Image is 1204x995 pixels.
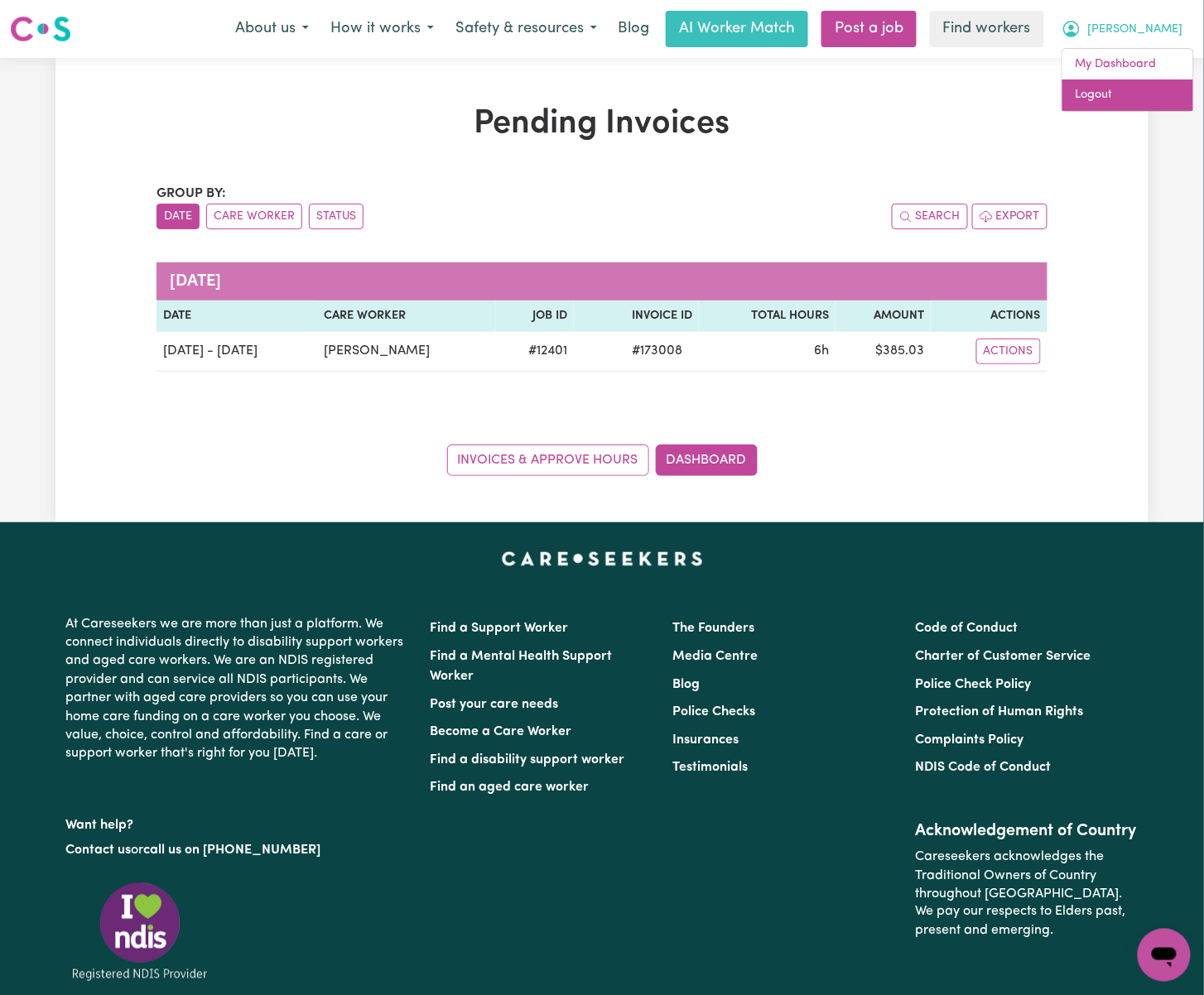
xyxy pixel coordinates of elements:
[672,650,758,663] a: Media Centre
[206,204,302,229] button: sort invoices by care worker
[916,841,1139,947] p: Careseekers acknowledges the Traditional Owners of Country throughout [GEOGRAPHIC_DATA]. We pay o...
[608,11,659,47] a: Blog
[157,204,200,229] button: sort invoices by date
[430,698,558,711] a: Post your care needs
[318,332,496,372] td: [PERSON_NAME]
[656,445,758,476] a: Dashboard
[320,12,445,46] button: How it works
[445,12,608,46] button: Safety & resources
[931,300,1047,332] th: Actions
[1062,79,1193,111] a: Logout
[916,622,1019,635] a: Code of Conduct
[157,332,318,372] td: [DATE] - [DATE]
[916,650,1091,663] a: Charter of Customer Service
[916,705,1084,719] a: Protection of Human Rights
[699,300,836,332] th: Total Hours
[318,300,496,332] th: Care Worker
[574,300,699,332] th: Invoice ID
[157,104,1047,144] h1: Pending Invoices
[143,844,320,857] a: call us on [PHONE_NUMBER]
[65,880,214,983] img: Registered NDIS provider
[502,552,703,565] a: Careseekers home page
[892,204,968,229] button: Search
[836,300,931,332] th: Amount
[496,332,574,372] td: # 12401
[916,733,1024,747] a: Complaints Policy
[65,810,410,834] p: Want help?
[430,725,571,738] a: Become a Care Worker
[430,622,568,635] a: Find a Support Worker
[622,341,692,361] span: # 173008
[496,300,574,332] th: Job ID
[836,332,931,372] td: $ 385.03
[157,187,226,200] span: Group by:
[65,844,131,857] a: Contact us
[1138,929,1191,982] iframe: Button to launch messaging window
[972,204,1047,229] button: Export
[672,705,755,719] a: Police Checks
[1088,21,1183,39] span: [PERSON_NAME]
[309,204,364,229] button: sort invoices by paid status
[672,733,739,747] a: Insurances
[916,678,1032,691] a: Police Check Policy
[672,761,748,774] a: Testimonials
[916,761,1052,774] a: NDIS Code of Conduct
[821,11,917,47] a: Post a job
[430,650,612,683] a: Find a Mental Health Support Worker
[930,11,1044,47] a: Find workers
[224,12,320,46] button: About us
[976,339,1041,364] button: Actions
[157,300,318,332] th: Date
[157,262,1047,300] caption: [DATE]
[430,753,624,767] a: Find a disability support worker
[1062,49,1193,80] a: My Dashboard
[666,11,808,47] a: AI Worker Match
[447,445,649,476] a: Invoices & Approve Hours
[430,781,589,794] a: Find an aged care worker
[672,678,700,691] a: Blog
[1051,12,1194,46] button: My Account
[65,834,410,866] p: or
[916,821,1139,841] h2: Acknowledgement of Country
[10,10,71,48] a: Careseekers logo
[1062,48,1194,112] div: My Account
[814,344,829,358] span: 6 hours
[672,622,754,635] a: The Founders
[65,608,410,770] p: At Careseekers we are more than just a platform. We connect individuals directly to disability su...
[10,14,71,44] img: Careseekers logo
